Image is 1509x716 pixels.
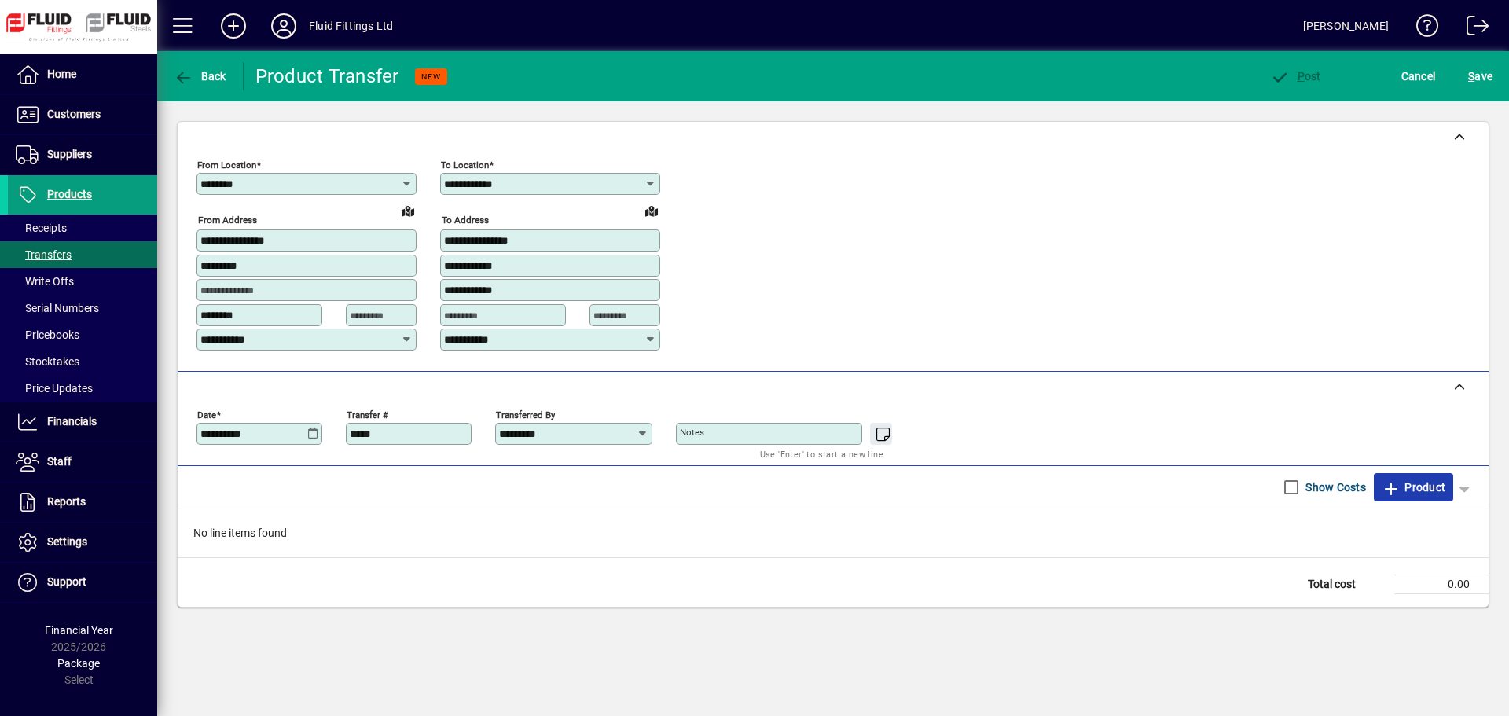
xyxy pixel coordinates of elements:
[8,348,157,375] a: Stocktakes
[8,241,157,268] a: Transfers
[47,148,92,160] span: Suppliers
[16,275,74,288] span: Write Offs
[157,62,244,90] app-page-header-button: Back
[1401,64,1436,89] span: Cancel
[1404,3,1439,54] a: Knowledge Base
[1302,479,1366,495] label: Show Costs
[8,402,157,442] a: Financials
[8,563,157,602] a: Support
[680,427,704,438] mat-label: Notes
[16,382,93,395] span: Price Updates
[57,657,100,670] span: Package
[255,64,399,89] div: Product Transfer
[1394,575,1489,593] td: 0.00
[441,160,489,171] mat-label: To location
[47,108,101,120] span: Customers
[1270,70,1321,83] span: ost
[8,268,157,295] a: Write Offs
[1397,62,1440,90] button: Cancel
[8,95,157,134] a: Customers
[47,455,72,468] span: Staff
[47,415,97,428] span: Financials
[16,302,99,314] span: Serial Numbers
[8,375,157,402] a: Price Updates
[16,329,79,341] span: Pricebooks
[1468,70,1474,83] span: S
[259,12,309,40] button: Profile
[16,355,79,368] span: Stocktakes
[8,135,157,174] a: Suppliers
[16,248,72,261] span: Transfers
[178,509,1489,557] div: No line items found
[16,222,67,234] span: Receipts
[170,62,230,90] button: Back
[1464,62,1496,90] button: Save
[347,409,388,420] mat-label: Transfer #
[8,215,157,241] a: Receipts
[8,321,157,348] a: Pricebooks
[1266,62,1325,90] button: Post
[47,575,86,588] span: Support
[208,12,259,40] button: Add
[1374,473,1453,501] button: Product
[1298,70,1305,83] span: P
[760,445,883,463] mat-hint: Use 'Enter' to start a new line
[395,198,420,223] a: View on map
[8,483,157,522] a: Reports
[45,624,113,637] span: Financial Year
[1382,475,1445,500] span: Product
[47,535,87,548] span: Settings
[47,68,76,80] span: Home
[8,55,157,94] a: Home
[174,70,226,83] span: Back
[8,442,157,482] a: Staff
[1468,64,1492,89] span: ave
[197,160,256,171] mat-label: From location
[496,409,555,420] mat-label: Transferred by
[47,188,92,200] span: Products
[639,198,664,223] a: View on map
[197,409,216,420] mat-label: Date
[8,295,157,321] a: Serial Numbers
[1455,3,1489,54] a: Logout
[8,523,157,562] a: Settings
[1303,13,1389,39] div: [PERSON_NAME]
[421,72,441,82] span: NEW
[309,13,393,39] div: Fluid Fittings Ltd
[47,495,86,508] span: Reports
[1300,575,1394,593] td: Total cost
